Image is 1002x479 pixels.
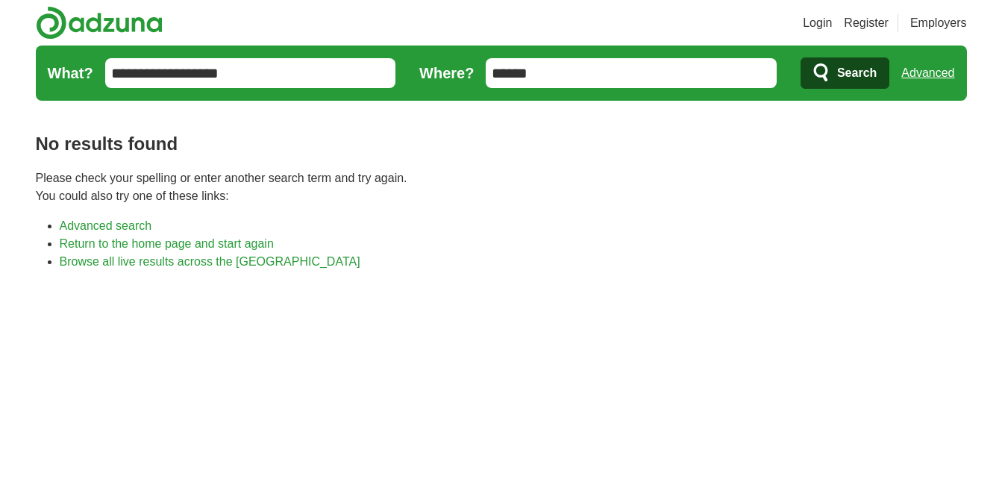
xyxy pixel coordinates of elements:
[36,131,967,157] h1: No results found
[36,6,163,40] img: Adzuna logo
[36,169,967,205] p: Please check your spelling or enter another search term and try again. You could also try one of ...
[60,237,274,250] a: Return to the home page and start again
[419,62,474,84] label: Where?
[801,57,889,89] button: Search
[910,14,967,32] a: Employers
[844,14,889,32] a: Register
[60,219,152,232] a: Advanced search
[60,255,360,268] a: Browse all live results across the [GEOGRAPHIC_DATA]
[48,62,93,84] label: What?
[901,58,954,88] a: Advanced
[803,14,832,32] a: Login
[837,58,877,88] span: Search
